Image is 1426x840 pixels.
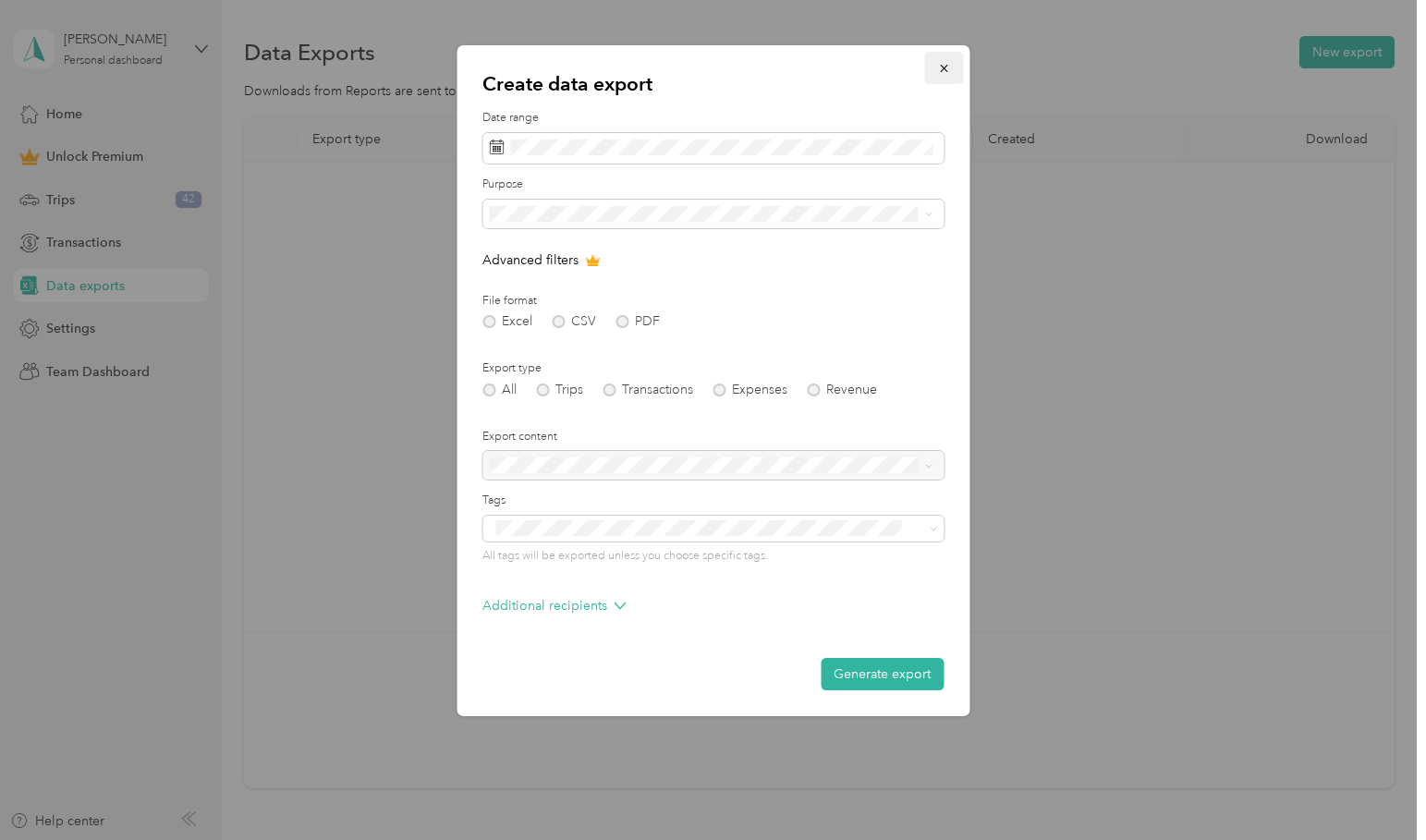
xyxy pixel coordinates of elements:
[482,548,944,565] p: All tags will be exported unless you choose specific tags.
[482,293,944,310] label: File format
[482,250,944,270] p: Advanced filters
[482,429,944,445] label: Export content
[482,110,944,127] label: Date range
[482,360,944,377] label: Export type
[482,493,944,509] label: Tags
[482,71,944,97] p: Create data export
[482,177,944,193] label: Purpose
[1322,737,1426,840] iframe: Everlance-gr Chat Button Frame
[821,658,944,690] button: Generate export
[482,596,626,615] p: Additional recipients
